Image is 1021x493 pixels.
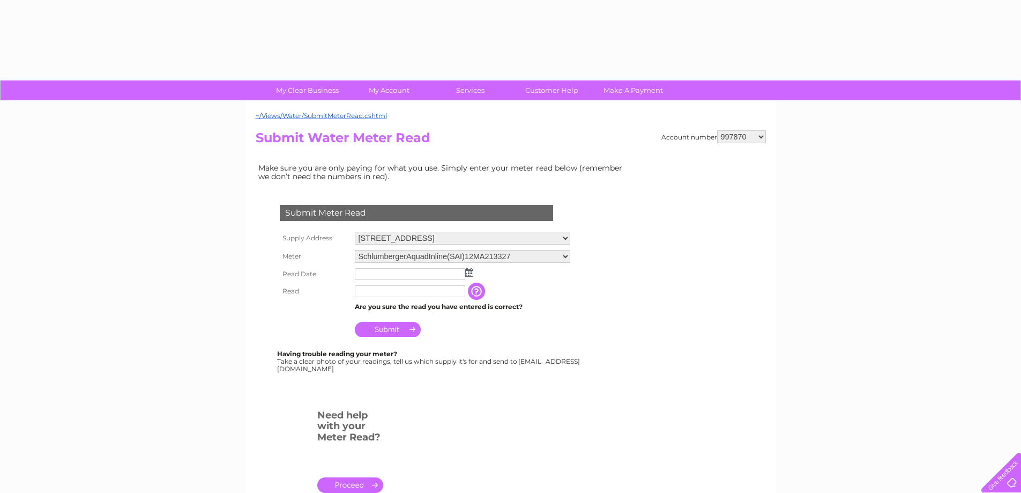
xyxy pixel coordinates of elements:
th: Read [277,283,352,300]
th: Meter [277,247,352,266]
a: ~/Views/Water/SubmitMeterRead.cshtml [256,112,387,120]
div: Submit Meter Read [280,205,553,221]
td: Are you sure the read you have entered is correct? [352,300,573,314]
a: Make A Payment [589,80,677,100]
h3: Need help with your Meter Read? [317,408,383,448]
input: Information [468,283,487,300]
th: Supply Address [277,229,352,247]
a: Customer Help [508,80,596,100]
a: . [317,477,383,493]
div: Take a clear photo of your readings, tell us which supply it's for and send to [EMAIL_ADDRESS][DO... [277,350,582,372]
b: Having trouble reading your meter? [277,350,397,358]
div: Account number [661,130,766,143]
a: Services [426,80,515,100]
td: Make sure you are only paying for what you use. Simply enter your meter read below (remember we d... [256,161,631,183]
input: Submit [355,322,421,337]
h2: Submit Water Meter Read [256,130,766,151]
a: My Account [345,80,433,100]
th: Read Date [277,266,352,283]
a: My Clear Business [263,80,352,100]
img: ... [465,268,473,277]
